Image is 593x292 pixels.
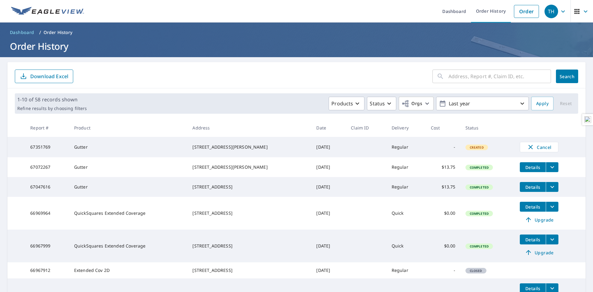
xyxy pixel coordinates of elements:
td: [DATE] [311,230,346,262]
span: Details [524,184,542,190]
span: Dashboard [10,29,34,36]
p: Download Excel [30,73,68,80]
button: Orgs [399,97,434,110]
p: Refine results by choosing filters [17,106,87,111]
span: Details [524,237,542,243]
td: 67351769 [25,137,69,157]
nav: breadcrumb [7,28,586,37]
span: Details [524,164,542,170]
button: detailsBtn-67047616 [520,182,546,192]
span: Details [524,286,542,291]
span: Closed [466,269,486,273]
td: Quick [387,197,426,230]
button: filesDropdownBtn-67047616 [546,182,558,192]
span: Search [561,74,573,79]
td: $13.75 [426,157,461,177]
td: 66967912 [25,262,69,278]
span: Completed [466,185,492,189]
th: Cost [426,119,461,137]
button: Apply [531,97,553,110]
td: Gutter [69,177,188,197]
button: detailsBtn-67072267 [520,162,546,172]
img: EV Logo [11,7,84,16]
td: Extended Cov 2D [69,262,188,278]
button: detailsBtn-66969964 [520,202,546,212]
span: Upgrade [524,249,555,256]
td: Gutter [69,157,188,177]
span: Created [466,145,487,150]
span: Details [524,204,542,210]
input: Address, Report #, Claim ID, etc. [448,68,551,85]
td: $0.00 [426,197,461,230]
div: [STREET_ADDRESS] [192,184,306,190]
th: Delivery [387,119,426,137]
th: Address [187,119,311,137]
a: Dashboard [7,28,37,37]
td: [DATE] [311,177,346,197]
button: Download Excel [15,70,73,83]
td: Regular [387,262,426,278]
td: Regular [387,177,426,197]
th: Product [69,119,188,137]
button: Cancel [520,142,558,152]
td: [DATE] [311,197,346,230]
button: filesDropdownBtn-67072267 [546,162,558,172]
p: Products [331,100,353,107]
button: Products [329,97,364,110]
td: $0.00 [426,230,461,262]
span: Orgs [402,100,422,108]
div: [STREET_ADDRESS][PERSON_NAME] [192,164,306,170]
td: Gutter [69,137,188,157]
td: Regular [387,157,426,177]
td: QuickSquares Extended Coverage [69,230,188,262]
th: Status [461,119,515,137]
th: Report # [25,119,69,137]
span: Cancel [526,143,552,151]
p: 1-10 of 58 records shown [17,96,87,103]
td: 66967999 [25,230,69,262]
button: filesDropdownBtn-66967999 [546,235,558,244]
a: Upgrade [520,248,558,257]
span: Upgrade [524,216,555,223]
td: - [426,137,461,157]
button: Status [367,97,396,110]
span: Apply [536,100,549,108]
button: detailsBtn-66967999 [520,235,546,244]
a: Upgrade [520,215,558,225]
td: [DATE] [311,137,346,157]
span: Completed [466,244,492,248]
td: 66969964 [25,197,69,230]
th: Date [311,119,346,137]
td: Quick [387,230,426,262]
p: Last year [446,98,519,109]
h1: Order History [7,40,586,53]
li: / [39,29,41,36]
td: $13.75 [426,177,461,197]
span: Completed [466,211,492,216]
div: TH [545,5,558,18]
td: - [426,262,461,278]
th: Claim ID [346,119,386,137]
td: Regular [387,137,426,157]
div: [STREET_ADDRESS][PERSON_NAME] [192,144,306,150]
div: [STREET_ADDRESS] [192,267,306,273]
td: [DATE] [311,262,346,278]
td: [DATE] [311,157,346,177]
span: Completed [466,165,492,170]
button: filesDropdownBtn-66969964 [546,202,558,212]
td: 67047616 [25,177,69,197]
td: 67072267 [25,157,69,177]
button: Last year [436,97,529,110]
button: Search [556,70,578,83]
p: Order History [44,29,73,36]
div: [STREET_ADDRESS] [192,210,306,216]
div: [STREET_ADDRESS] [192,243,306,249]
p: Status [370,100,385,107]
a: Order [514,5,539,18]
td: QuickSquares Extended Coverage [69,197,188,230]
